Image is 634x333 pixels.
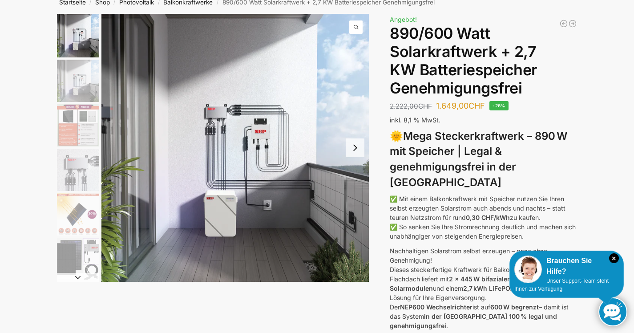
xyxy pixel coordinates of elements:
bdi: 2.222,00 [390,102,432,110]
a: Balkonkraftwerk 600/810 Watt Fullblack [559,19,568,28]
strong: NEP600 Wechselrichter [400,303,472,311]
li: 3 / 12 [55,103,99,147]
strong: in der [GEOGRAPHIC_DATA] 100 % legal und genehmigungsfrei [390,313,557,329]
img: Bificial im Vergleich zu billig Modulen [57,104,99,146]
h1: 890/600 Watt Solarkraftwerk + 2,7 KW Batteriespeicher Genehmigungsfrei [390,24,577,97]
a: Steckerkraftwerk mit 2,7kwh-SpeicherBalkonkraftwerk mit 27kw Speicher [101,14,369,282]
li: 2 / 12 [55,58,99,103]
bdi: 1.649,00 [436,101,485,110]
a: Balkonkraftwerk 890 Watt Solarmodulleistung mit 2kW/h Zendure Speicher [568,19,577,28]
span: inkl. 8,1 % MwSt. [390,116,440,124]
li: 7 / 12 [55,281,99,325]
img: Customer service [514,256,542,283]
span: -26% [489,101,509,110]
strong: 2 x 445 W bifazialen N-Type Solarmodulen [390,275,535,292]
li: 4 / 12 [55,147,99,192]
strong: 600 W begrenzt [490,303,539,311]
strong: Mega Steckerkraftwerk – 890 W mit Speicher | Legal & genehmigungsfrei in der [GEOGRAPHIC_DATA] [390,130,567,189]
li: 1 / 12 [101,14,369,282]
button: Next slide [346,138,364,157]
li: 6 / 12 [55,236,99,281]
div: Brauchen Sie Hilfe? [514,256,619,277]
img: Balkonkraftwerk mit 2,7kw Speicher [57,14,99,57]
strong: 0,30 CHF/kWh [466,214,510,221]
i: Schließen [609,253,619,263]
strong: 2,7 kWh LiFePO₄-Speicher [463,284,543,292]
span: Angebot! [390,16,417,23]
img: Balkonkraftwerk mit 2,7kw Speicher [101,14,369,282]
p: ✅ Mit einem Balkonkraftwerk mit Speicher nutzen Sie Ihren selbst erzeugten Solarstrom auch abends... [390,194,577,241]
img: BDS1000 [57,149,99,191]
li: 1 / 12 [55,14,99,58]
h3: 🌞 [390,129,577,191]
li: 5 / 12 [55,192,99,236]
button: Next slide [57,273,99,282]
img: Balkonkraftwerk mit 2,7kw Speicher [57,60,99,102]
p: Nachhaltigen Solarstrom selbst erzeugen – ganz ohne Genehmigung! Dieses steckerfertige Kraftwerk ... [390,246,577,330]
span: CHF [418,102,432,110]
span: CHF [468,101,485,110]
img: Balkonkraftwerk 860 [57,238,99,280]
span: Unser Support-Team steht Ihnen zur Verfügung [514,278,609,292]
img: Bificial 30 % mehr Leistung [57,193,99,236]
